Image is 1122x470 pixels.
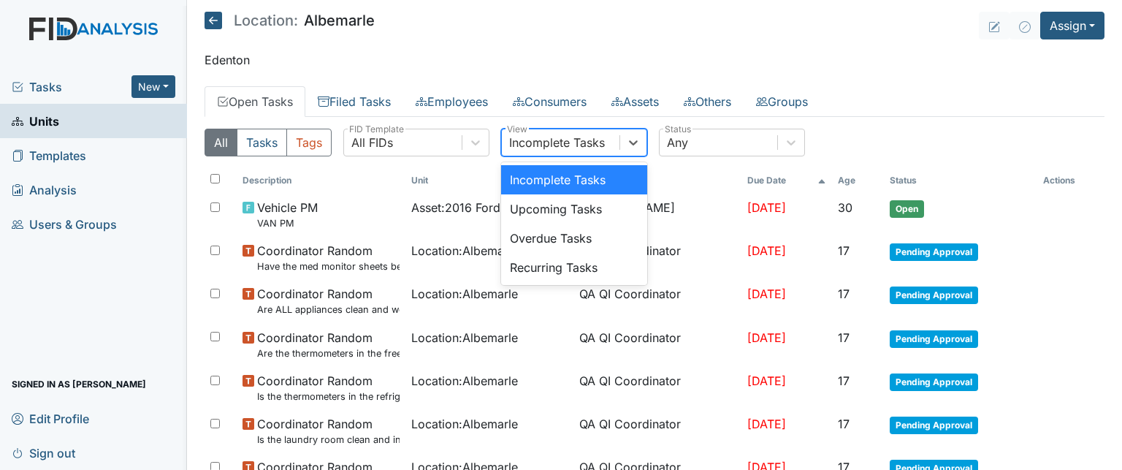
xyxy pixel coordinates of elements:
[884,168,1037,193] th: Toggle SortBy
[12,144,86,167] span: Templates
[1040,12,1104,39] button: Assign
[501,253,647,282] div: Recurring Tasks
[500,86,599,117] a: Consumers
[747,374,786,388] span: [DATE]
[747,200,786,215] span: [DATE]
[599,86,671,117] a: Assets
[890,200,924,218] span: Open
[838,243,850,258] span: 17
[838,374,850,388] span: 17
[210,174,220,183] input: Toggle All Rows Selected
[509,134,605,151] div: Incomplete Tasks
[501,165,647,194] div: Incomplete Tasks
[573,409,741,452] td: QA QI Coordinator
[205,129,237,156] button: All
[838,330,850,345] span: 17
[747,330,786,345] span: [DATE]
[205,12,375,29] h5: Albemarle
[890,243,978,261] span: Pending Approval
[501,224,647,253] div: Overdue Tasks
[890,417,978,434] span: Pending Approval
[131,75,175,98] button: New
[351,134,393,151] div: All FIDs
[573,323,741,366] td: QA QI Coordinator
[832,168,884,193] th: Toggle SortBy
[747,287,786,301] span: [DATE]
[12,441,75,464] span: Sign out
[12,213,117,235] span: Users & Groups
[741,168,832,193] th: Toggle SortBy
[411,415,518,433] span: Location : Albemarle
[305,86,403,117] a: Filed Tasks
[257,415,399,447] span: Coordinator Random Is the laundry room clean and in good repair?
[747,417,786,431] span: [DATE]
[838,287,850,301] span: 17
[12,78,131,96] a: Tasks
[890,287,978,304] span: Pending Approval
[257,303,399,317] small: Are ALL appliances clean and working properly?
[205,51,1104,69] p: Edenton
[501,194,647,224] div: Upcoming Tasks
[257,216,318,230] small: VAN PM
[257,199,318,230] span: Vehicle PM VAN PM
[573,168,741,193] th: Assignee
[257,285,399,317] span: Coordinator Random Are ALL appliances clean and working properly?
[234,13,298,28] span: Location:
[12,373,146,395] span: Signed in as [PERSON_NAME]
[257,372,399,403] span: Coordinator Random Is the thermometers in the refrigerator reading between 34 degrees and 40 degr...
[573,366,741,409] td: QA QI Coordinator
[573,193,741,236] td: [PERSON_NAME]
[411,285,518,303] span: Location : Albemarle
[257,329,399,360] span: Coordinator Random Are the thermometers in the freezer reading between 0 degrees and 10 degrees?
[411,329,518,346] span: Location : Albemarle
[890,330,978,348] span: Pending Approval
[411,199,541,216] span: Asset : 2016 Ford 64880
[667,134,688,151] div: Any
[671,86,744,117] a: Others
[405,168,573,193] th: Toggle SortBy
[257,390,399,403] small: Is the thermometers in the refrigerator reading between 34 degrees and 40 degrees?
[1037,168,1104,193] th: Actions
[205,129,332,156] div: Type filter
[573,236,741,279] td: QA QI Coordinator
[403,86,500,117] a: Employees
[12,178,77,201] span: Analysis
[411,242,518,259] span: Location : Albemarle
[744,86,820,117] a: Groups
[12,407,89,430] span: Edit Profile
[411,372,518,390] span: Location : Albemarle
[205,86,305,117] a: Open Tasks
[257,433,399,447] small: Is the laundry room clean and in good repair?
[257,242,399,273] span: Coordinator Random Have the med monitor sheets been filled out?
[237,168,405,193] th: Toggle SortBy
[573,279,741,322] td: QA QI Coordinator
[12,110,59,132] span: Units
[838,417,850,431] span: 17
[257,259,399,273] small: Have the med monitor sheets been filled out?
[890,374,978,391] span: Pending Approval
[237,129,287,156] button: Tasks
[747,243,786,258] span: [DATE]
[838,200,852,215] span: 30
[286,129,332,156] button: Tags
[257,346,399,360] small: Are the thermometers in the freezer reading between 0 degrees and 10 degrees?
